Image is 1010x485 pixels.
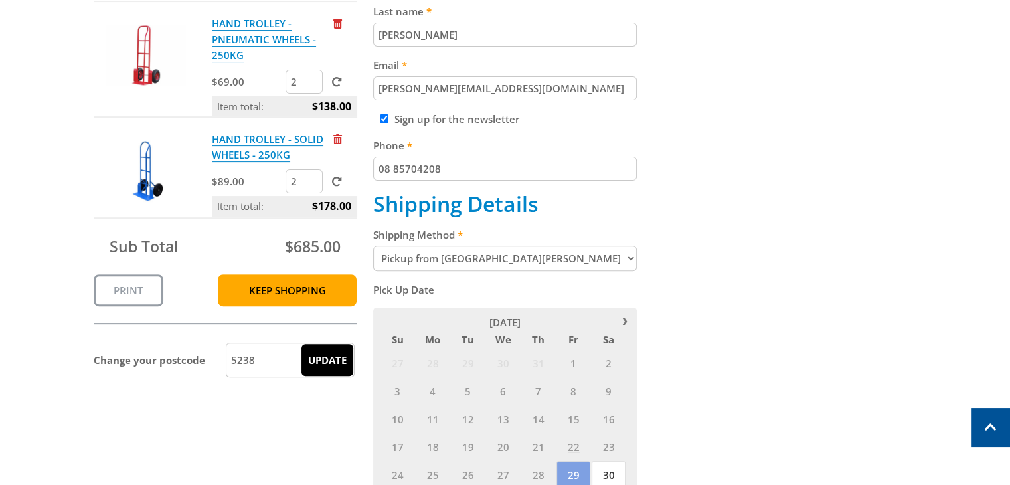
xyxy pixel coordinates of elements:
span: 31 [521,349,555,376]
label: Sign up for the newsletter [394,112,519,126]
span: Th [521,331,555,348]
span: Mo [416,331,450,348]
label: Last name [373,3,637,19]
span: 20 [486,433,520,460]
span: 18 [416,433,450,460]
a: Print [94,274,163,306]
a: HAND TROLLEY - SOLID WHEELS - 250KG [212,132,323,162]
a: Remove from cart [333,132,342,145]
span: 2 [592,349,626,376]
span: 9 [592,377,626,404]
img: HAND TROLLEY - PNEUMATIC WHEELS - 250KG [106,15,186,95]
label: Phone [373,138,637,153]
span: Tu [451,331,485,348]
select: Please select a shipping method. [373,246,637,271]
span: 21 [521,433,555,460]
span: 16 [592,405,626,432]
span: Sa [592,331,626,348]
span: 15 [556,405,590,432]
span: $178.00 [312,196,351,216]
span: [DATE] [489,316,521,329]
label: Pick Up Date [373,282,637,298]
input: Update [301,344,353,376]
label: Email [373,57,637,73]
span: 29 [451,349,485,376]
span: 27 [380,349,414,376]
span: 28 [416,349,450,376]
p: Item total: [212,96,357,116]
span: We [486,331,520,348]
p: Change your postcode [94,352,224,368]
a: HAND TROLLEY - PNEUMATIC WHEELS - 250KG [212,17,316,62]
span: $685.00 [285,236,341,257]
span: 6 [486,377,520,404]
input: Please enter your email address. [373,76,637,100]
span: 3 [380,377,414,404]
span: Sub Total [110,236,178,257]
p: $89.00 [212,173,283,189]
img: HAND TROLLEY - SOLID WHEELS - 250KG [106,131,186,211]
span: 5 [451,377,485,404]
span: 19 [451,433,485,460]
span: Su [380,331,414,348]
span: 11 [416,405,450,432]
span: 10 [380,405,414,432]
label: Shipping Method [373,227,637,242]
span: 13 [486,405,520,432]
span: 1 [556,349,590,376]
span: 22 [556,433,590,460]
input: Postcode [226,343,355,377]
h2: Shipping Details [373,191,637,217]
a: Keep Shopping [218,274,357,306]
p: Item total: [212,196,357,216]
span: 14 [521,405,555,432]
input: Please enter your last name. [373,23,637,47]
input: Please enter your telephone number. [373,157,637,181]
span: 23 [592,433,626,460]
span: $138.00 [312,96,351,116]
p: $69.00 [212,74,283,90]
span: 17 [380,433,414,460]
span: 7 [521,377,555,404]
span: 4 [416,377,450,404]
span: 12 [451,405,485,432]
span: 8 [556,377,590,404]
a: Remove from cart [333,17,342,30]
span: Fr [556,331,590,348]
span: 30 [486,349,520,376]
